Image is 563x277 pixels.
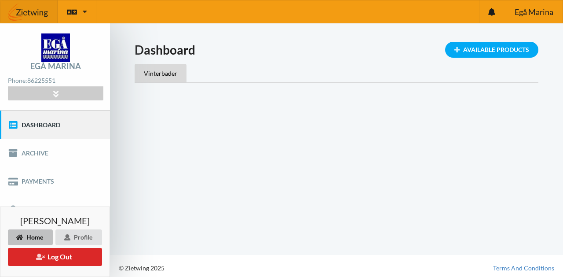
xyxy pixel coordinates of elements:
[8,248,102,266] button: Log Out
[55,229,102,245] div: Profile
[493,264,554,273] a: Terms And Conditions
[135,42,538,58] h1: Dashboard
[27,77,55,84] strong: 86225551
[135,64,186,82] div: Vinterbader
[8,229,53,245] div: Home
[445,42,538,58] div: Available Products
[30,62,81,70] div: Egå Marina
[515,8,553,16] span: Egå Marina
[8,75,103,87] div: Phone:
[20,216,90,225] span: [PERSON_NAME]
[41,33,70,62] img: logo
